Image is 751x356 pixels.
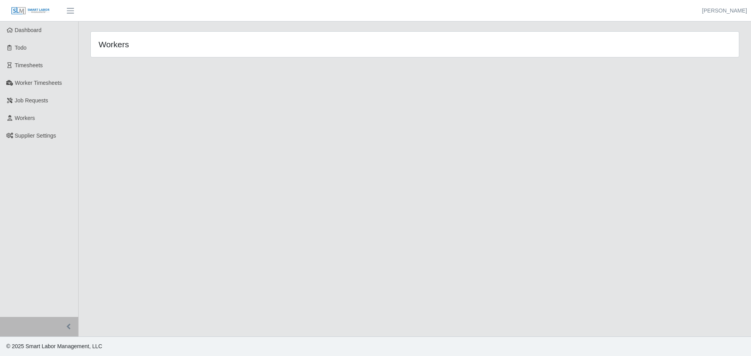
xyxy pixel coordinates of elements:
[99,39,355,49] h4: Workers
[11,7,50,15] img: SLM Logo
[702,7,747,15] a: [PERSON_NAME]
[15,132,56,139] span: Supplier Settings
[6,343,102,349] span: © 2025 Smart Labor Management, LLC
[15,80,62,86] span: Worker Timesheets
[15,62,43,68] span: Timesheets
[15,27,42,33] span: Dashboard
[15,97,49,104] span: Job Requests
[15,45,27,51] span: Todo
[15,115,35,121] span: Workers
